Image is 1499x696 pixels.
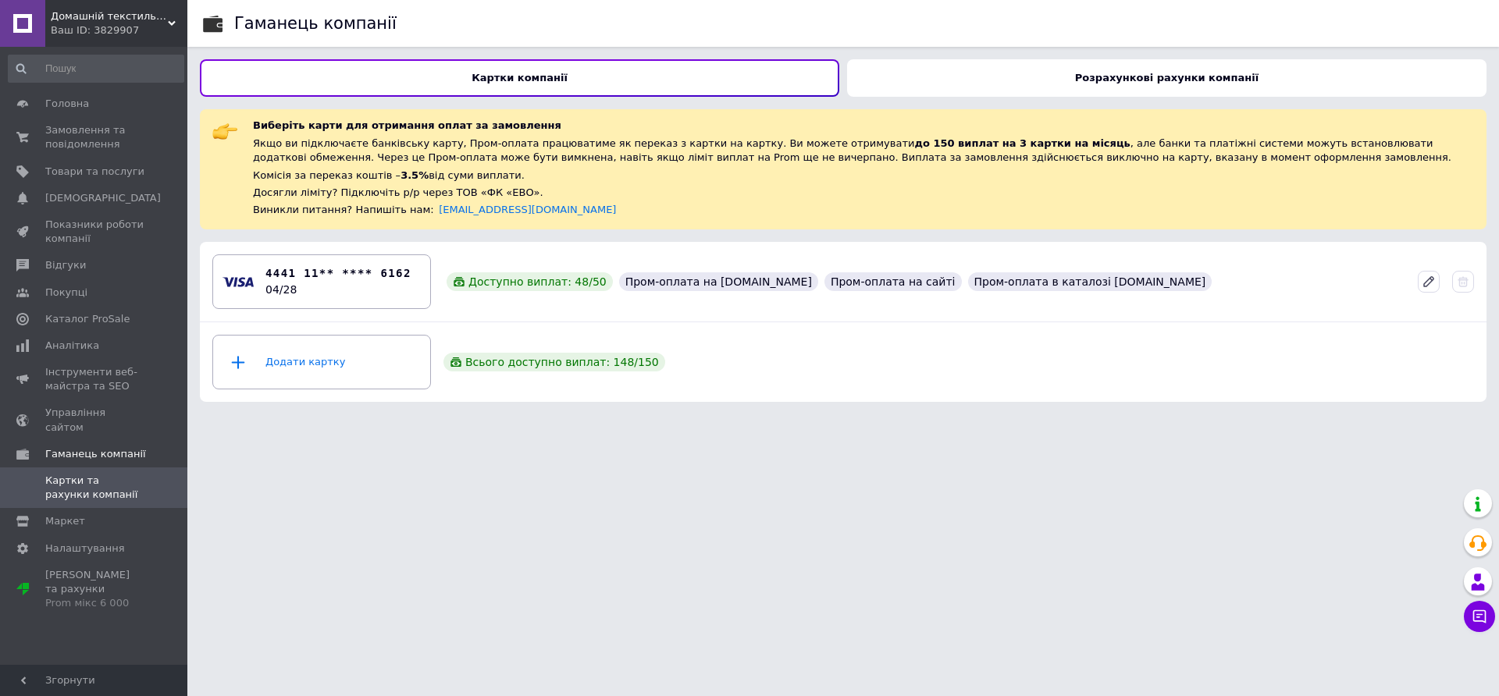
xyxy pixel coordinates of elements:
a: [EMAIL_ADDRESS][DOMAIN_NAME] [439,204,616,215]
span: 3.5% [401,169,429,181]
span: Управління сайтом [45,406,144,434]
div: Комісія за переказ коштів – від суми виплати. [253,169,1474,183]
span: Картки та рахунки компанії [45,474,144,502]
span: Замовлення та повідомлення [45,123,144,151]
span: [DEMOGRAPHIC_DATA] [45,191,161,205]
div: Пром-оплата на [DOMAIN_NAME] [619,272,818,291]
span: Гаманець компанії [45,447,146,461]
span: Каталог ProSale [45,312,130,326]
b: Картки компанії [472,72,568,83]
span: [PERSON_NAME] та рахунки [45,568,144,611]
div: Доступно виплат: 48 / 50 [447,272,613,291]
div: Ваш ID: 3829907 [51,23,187,37]
div: Гаманець компанії [234,16,397,32]
time: 04/28 [265,283,297,296]
span: Виберіть карти для отримання оплат за замовлення [253,119,561,131]
div: Додати картку [223,339,421,385]
span: до 150 виплат на 3 картки на місяць [914,137,1130,149]
input: Пошук [8,55,184,83]
b: Розрахункові рахунки компанії [1075,72,1259,83]
span: Домашній текстиль UA [51,9,168,23]
span: Відгуки [45,258,86,272]
div: Виникли питання? Напишіть нам: [253,203,1474,217]
div: Досягли ліміту? Підключіть р/р через ТОВ «ФК «ЕВО». [253,186,1474,200]
span: Аналітика [45,339,99,353]
img: :point_right: [212,119,237,144]
span: Маркет [45,514,85,528]
div: Якщо ви підключаєте банківську карту, Пром-оплата працюватиме як переказ з картки на картку. Ви м... [253,137,1474,165]
span: Налаштування [45,542,125,556]
span: Інструменти веб-майстра та SEO [45,365,144,393]
div: Пром-оплата на сайті [824,272,962,291]
span: Товари та послуги [45,165,144,179]
span: Головна [45,97,89,111]
div: Prom мікс 6 000 [45,596,144,610]
div: Пром-оплата в каталозі [DOMAIN_NAME] [968,272,1212,291]
button: Чат з покупцем [1464,601,1495,632]
span: Покупці [45,286,87,300]
span: Показники роботи компанії [45,218,144,246]
div: Всього доступно виплат: 148 / 150 [443,353,665,371]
